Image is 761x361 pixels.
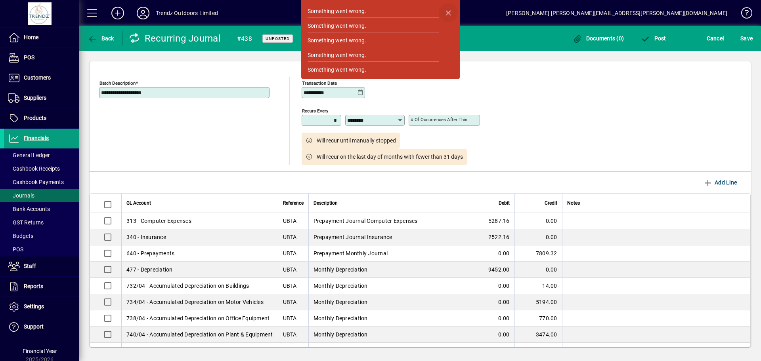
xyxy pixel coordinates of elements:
span: Will recur until manually stopped [317,137,396,145]
a: Settings [4,297,79,317]
td: 5194.00 [514,294,562,310]
span: Products [24,115,46,121]
td: 14.00 [514,278,562,294]
button: Cancel [705,31,726,46]
a: Journals [4,189,79,202]
span: GL Account [126,199,151,207]
td: 5287.16 [467,213,514,229]
span: Will recur on the last day of months with fewer than 31 days [317,153,463,161]
td: 0.00 [514,213,562,229]
span: Budgets [8,233,33,239]
a: Bank Accounts [4,202,79,216]
span: Credit [545,199,557,207]
div: Something went wrong. [308,66,366,74]
span: 740/04 - Accumulated Depreciation on Plant & Equipment [126,331,273,338]
td: 0.00 [514,262,562,278]
td: 2522.16 [467,229,514,245]
app-page-header-button: Back [79,31,123,46]
span: Financial Year [23,348,57,354]
td: Monthly Depreciation [308,294,467,310]
span: 734/04 - Accumulated Depreciation on Motor Vehicles [126,298,264,306]
a: Cashbook Receipts [4,162,79,175]
td: 770.00 [514,310,562,327]
a: General Ledger [4,148,79,162]
td: Monthly Stock Movement [308,343,467,359]
div: Something went wrong. [308,22,366,30]
span: Support [24,323,44,330]
mat-label: # of occurrences after this [411,117,467,122]
span: 738/04 - Accumulated Depreciation on Office Equipment [126,314,270,322]
span: Back [88,35,114,42]
td: UBTA [278,327,308,343]
span: General Ledger [8,152,50,158]
a: Reports [4,277,79,296]
span: Add Line [703,176,737,189]
td: 0.00 [467,327,514,343]
a: Budgets [4,229,79,243]
span: POS [24,54,34,61]
span: GST Returns [8,219,44,226]
span: Settings [24,303,44,310]
div: Something went wrong. [308,51,366,59]
span: Documents (0) [572,35,624,42]
td: Monthly Depreciation [308,278,467,294]
button: Add Line [699,175,741,190]
span: Debit [499,199,510,207]
td: UBTA [278,245,308,262]
span: Unposted [266,36,290,41]
button: Save [738,31,755,46]
mat-label: Batch Description [99,80,136,86]
td: 0.00 [514,229,562,245]
button: Documents (0) [570,31,626,46]
span: 313 - Computer Expenses [126,217,191,225]
span: ost [641,35,666,42]
span: 732/04 - Accumulated Depreciation on Buildings [126,282,249,290]
td: 3474.00 [514,327,562,343]
span: Cashbook Receipts [8,165,60,172]
td: UBTA [278,262,308,278]
div: #438 [237,32,252,45]
span: 477 - Depreciation [126,266,173,274]
div: [PERSON_NAME] [PERSON_NAME][EMAIL_ADDRESS][PERSON_NAME][DOMAIN_NAME] [506,7,727,19]
td: Prepayment Journal Computer Expenses [308,213,467,229]
button: Back [86,31,116,46]
td: 0.00 [467,278,514,294]
span: Financials [24,135,49,141]
a: Cashbook Payments [4,175,79,189]
a: Home [4,28,79,47]
td: Monthly Depreciation [308,262,467,278]
mat-label: Transaction date [302,80,337,86]
span: 340 - Insurance [126,233,166,241]
span: Cashbook Payments [8,179,64,185]
a: POS [4,243,79,256]
span: Journals [8,192,34,199]
span: Cancel [707,32,724,45]
span: Description [314,199,338,207]
span: ave [740,32,753,45]
td: 0.00 [467,294,514,310]
span: S [740,35,744,42]
td: UBTA [278,294,308,310]
span: P [654,35,658,42]
mat-label: Recurs every [302,108,328,114]
div: Recurring Journal [129,32,221,45]
span: Customers [24,74,51,81]
a: Staff [4,256,79,276]
td: 9452.00 [467,262,514,278]
td: UBTA [278,278,308,294]
div: Something went wrong. [308,36,366,45]
a: Products [4,108,79,128]
a: Knowledge Base [735,2,751,27]
a: Suppliers [4,88,79,108]
span: Reference [283,199,304,207]
td: UBTA [278,229,308,245]
a: Support [4,317,79,337]
td: Prepayment Journal Insurance [308,229,467,245]
span: Reports [24,283,43,289]
button: Profile [130,6,156,20]
td: Monthly Depreciation [308,310,467,327]
td: 0.00 [467,310,514,327]
a: Customers [4,68,79,88]
span: Staff [24,263,36,269]
a: GST Returns [4,216,79,229]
